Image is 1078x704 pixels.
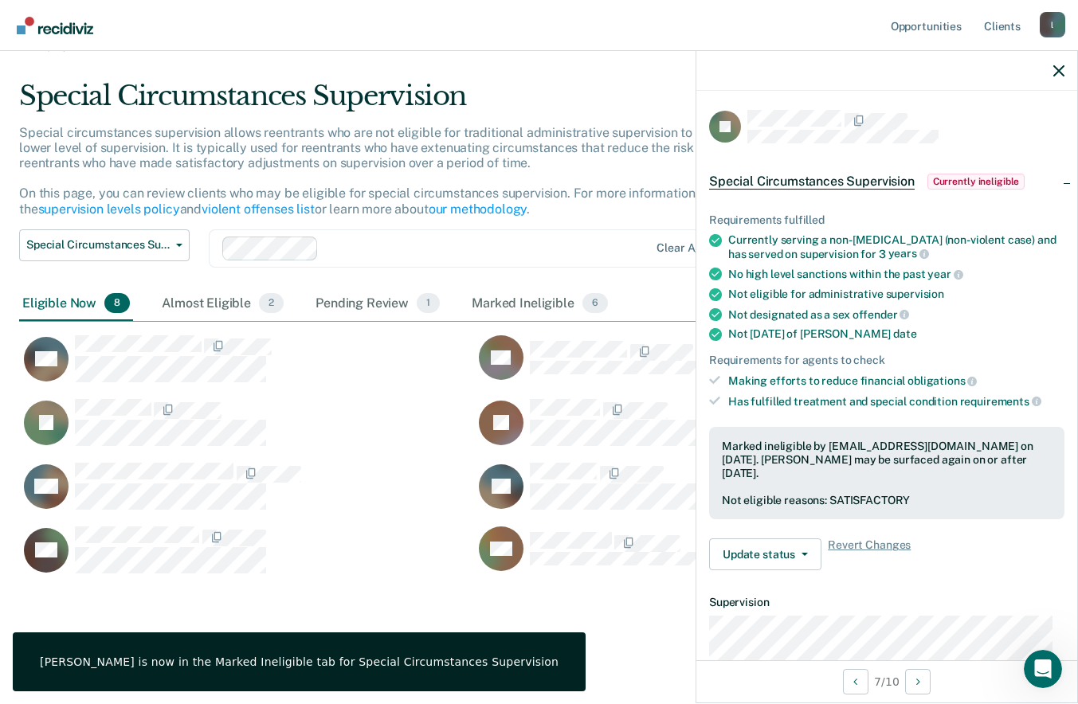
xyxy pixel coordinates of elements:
span: offender [853,308,910,321]
span: obligations [907,374,977,387]
span: years [888,247,929,260]
button: Profile dropdown button [1040,12,1065,37]
span: Revert Changes [828,538,911,570]
div: CaseloadOpportunityCell-128ER [19,526,474,589]
span: year [927,268,962,280]
a: supervision levels policy [38,201,180,217]
div: Pending Review [312,287,443,322]
span: 6 [582,293,608,314]
span: supervision [886,287,944,300]
img: Recidiviz [17,17,93,34]
div: Not eligible for administrative [728,287,1064,301]
button: Next Opportunity [905,669,931,694]
button: Previous Opportunity [843,669,868,694]
div: Marked Ineligible [468,287,611,322]
div: Requirements for agents to check [709,354,1064,367]
div: 7 / 10 [696,660,1077,702]
div: Special Circumstances SupervisionCurrently ineligible [696,156,1077,207]
div: Requirements fulfilled [709,213,1064,227]
dt: Supervision [709,596,1064,609]
div: Marked ineligible by [EMAIL_ADDRESS][DOMAIN_NAME] on [DATE]. [PERSON_NAME] may be surfaced again ... [722,440,1052,479]
div: Not eligible reasons: SATISFACTORY [722,494,1052,507]
div: CaseloadOpportunityCell-307IM [474,462,929,526]
span: 8 [104,293,130,314]
div: Almost Eligible [159,287,287,322]
span: date [893,327,916,340]
p: Special circumstances supervision allows reentrants who are not eligible for traditional administ... [19,125,802,217]
div: CaseloadOpportunityCell-281IW [474,334,929,398]
div: [PERSON_NAME] is now in the Marked Ineligible tab for Special Circumstances Supervision [40,655,559,669]
div: CaseloadOpportunityCell-3046O [19,398,474,462]
iframe: Intercom live chat [1024,650,1062,688]
span: 1 [417,293,440,314]
div: Not designated as a sex [728,307,1064,322]
div: Not [DATE] of [PERSON_NAME] [728,327,1064,341]
a: violent offenses list [202,201,315,217]
div: Currently serving a non-[MEDICAL_DATA] (non-violent case) and has served on supervision for 3 [728,233,1064,260]
div: CaseloadOpportunityCell-173GC [474,398,929,462]
span: Currently ineligible [927,174,1025,190]
span: 2 [259,293,284,314]
div: l [1040,12,1065,37]
div: CaseloadOpportunityCell-075FH [19,334,474,398]
div: CaseloadOpportunityCell-7837K [474,526,929,589]
span: requirements [960,395,1041,408]
a: our methodology [429,201,527,217]
button: Update status [709,538,821,570]
div: Special Circumstances Supervision [19,80,828,125]
div: No high level sanctions within the past [728,267,1064,281]
div: Eligible Now [19,287,133,322]
div: CaseloadOpportunityCell-804JQ [19,462,474,526]
div: Has fulfilled treatment and special condition [728,394,1064,409]
div: Clear agents [657,241,724,255]
span: Special Circumstances Supervision [26,238,170,252]
div: Making efforts to reduce financial [728,374,1064,388]
span: Special Circumstances Supervision [709,174,915,190]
